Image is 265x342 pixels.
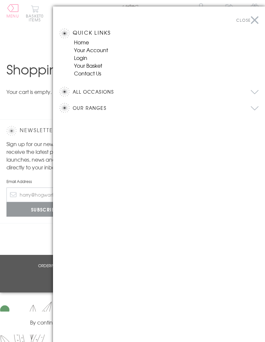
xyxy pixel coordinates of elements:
button: All Occasions [73,87,259,97]
a: Login [74,54,87,62]
a: Home [74,38,89,46]
a: Your Basket [74,62,102,69]
button: Close menu [236,13,259,28]
h3: Quick Links [59,28,259,38]
span: Close [236,17,250,23]
a: Contact Us [74,69,101,77]
button: Our Ranges [73,103,259,113]
a: Your Account [74,46,108,54]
